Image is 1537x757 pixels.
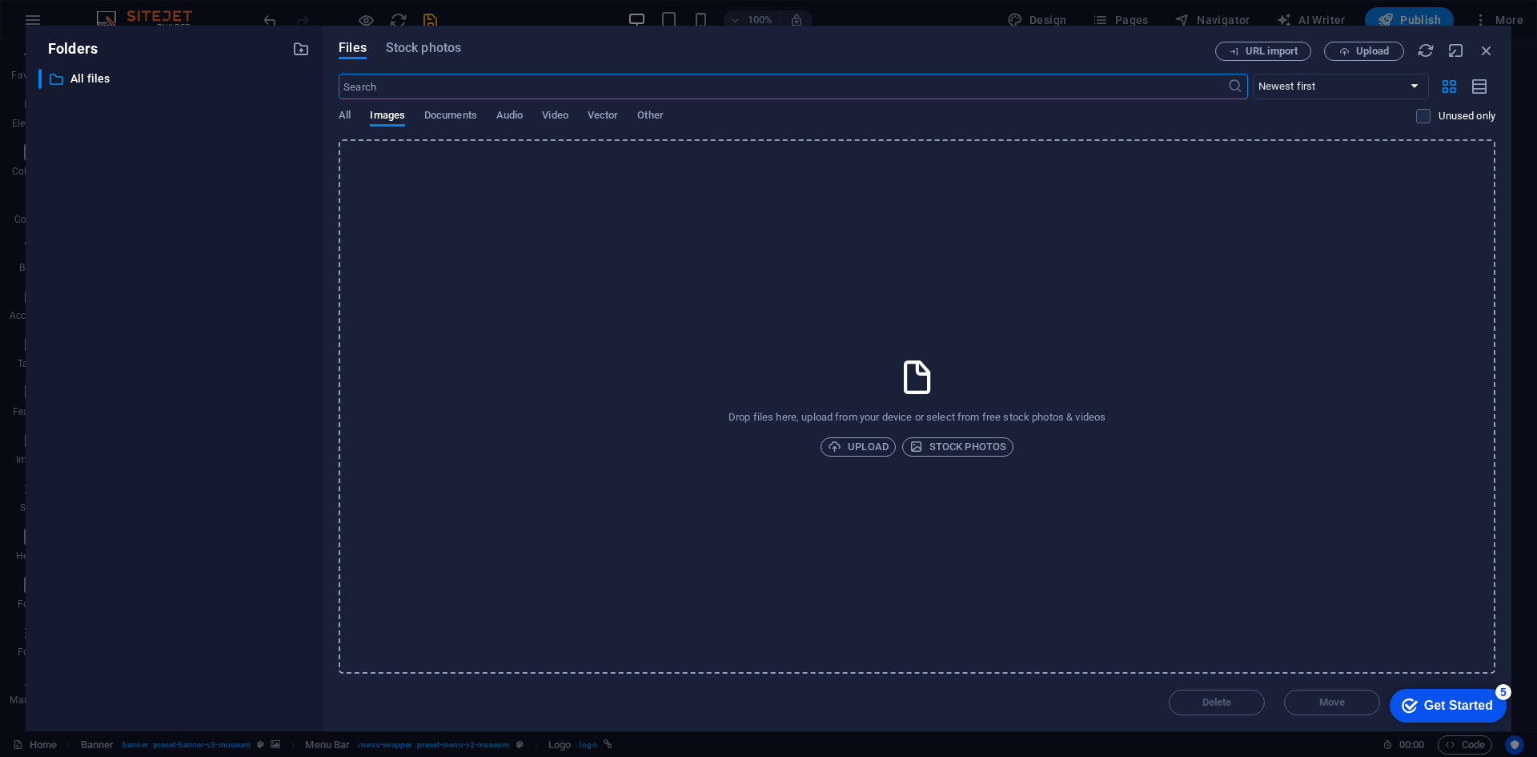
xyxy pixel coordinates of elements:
button: Stock photos [902,437,1013,457]
span: Audio [496,106,523,128]
p: Drop files here, upload from your device or select from free stock photos & videos [728,410,1106,425]
button: Upload [1324,42,1404,61]
div: Get Started [47,18,116,32]
span: Video [542,106,568,128]
button: Upload [821,437,896,457]
p: All files [70,70,280,88]
input: Search [339,74,1226,99]
span: Stock photos [386,38,461,58]
span: Vector [588,106,619,128]
p: Displays only files that are not in use on the website. Files added during this session can still... [1439,109,1495,123]
div: Get Started 5 items remaining, 0% complete [13,8,130,42]
i: Create new folder [292,40,310,58]
span: Documents [424,106,477,128]
span: Files [339,38,367,58]
p: Folders [38,38,98,59]
span: URL import [1246,46,1298,56]
button: URL import [1215,42,1311,61]
i: Minimize [1447,42,1465,59]
span: Upload [1356,46,1389,56]
div: ​ [38,69,42,89]
i: Close [1478,42,1495,59]
span: Other [637,106,663,128]
i: Reload [1417,42,1435,59]
span: Stock photos [909,437,1006,457]
span: Upload [828,437,889,457]
span: Images [370,106,405,128]
div: 5 [118,3,134,19]
span: All [339,106,351,128]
